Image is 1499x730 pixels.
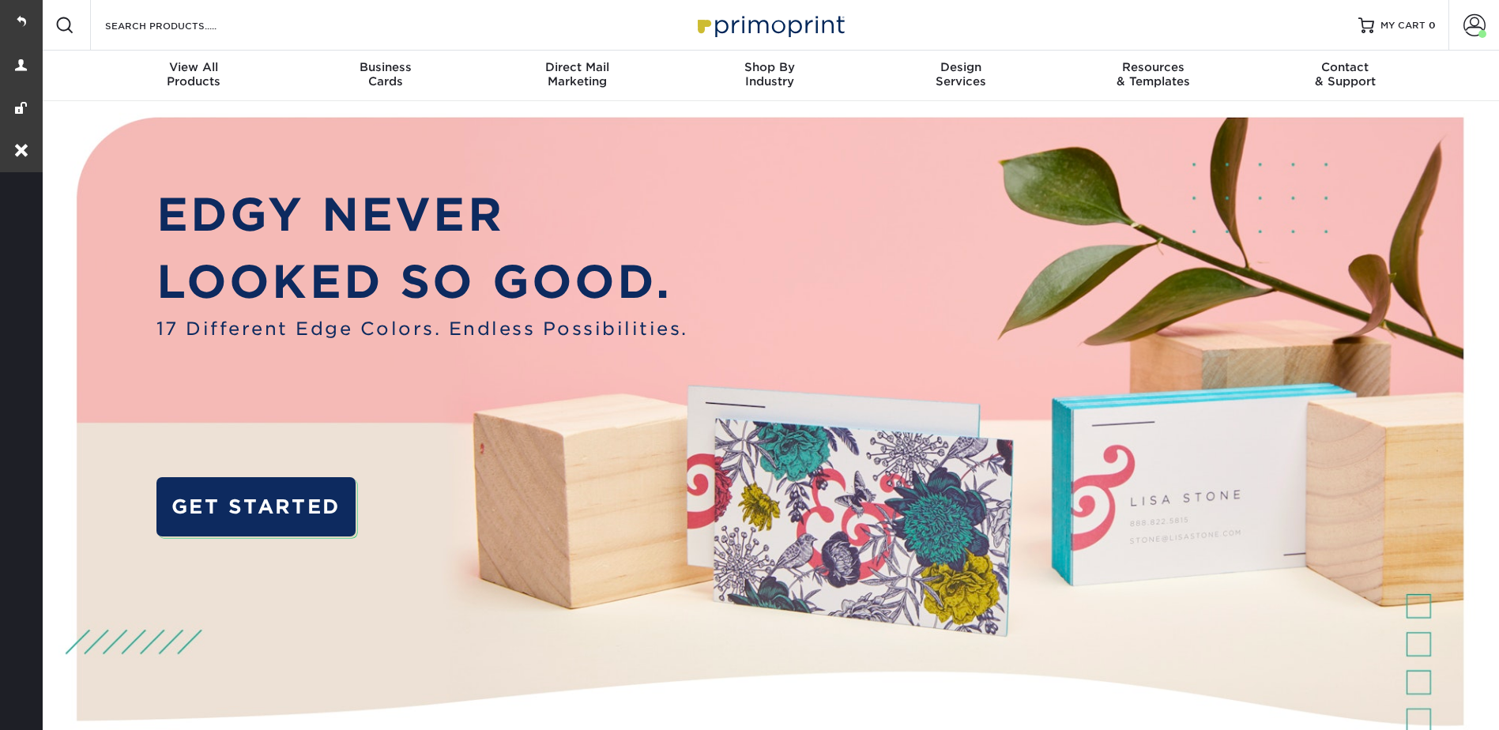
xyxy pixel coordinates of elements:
[1057,51,1249,101] a: Resources& Templates
[156,315,688,342] span: 17 Different Edge Colors. Endless Possibilities.
[289,60,481,74] span: Business
[1249,60,1441,88] div: & Support
[1249,60,1441,74] span: Contact
[865,51,1057,101] a: DesignServices
[1249,51,1441,101] a: Contact& Support
[481,60,673,74] span: Direct Mail
[673,51,865,101] a: Shop ByIndustry
[98,51,290,101] a: View AllProducts
[156,477,356,536] a: GET STARTED
[1429,20,1436,31] span: 0
[481,51,673,101] a: Direct MailMarketing
[1057,60,1249,74] span: Resources
[865,60,1057,88] div: Services
[1380,19,1426,32] span: MY CART
[156,248,688,315] p: LOOKED SO GOOD.
[104,16,258,35] input: SEARCH PRODUCTS.....
[98,60,290,74] span: View All
[865,60,1057,74] span: Design
[673,60,865,74] span: Shop By
[691,8,849,42] img: Primoprint
[289,51,481,101] a: BusinessCards
[1057,60,1249,88] div: & Templates
[481,60,673,88] div: Marketing
[289,60,481,88] div: Cards
[156,181,688,248] p: EDGY NEVER
[673,60,865,88] div: Industry
[98,60,290,88] div: Products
